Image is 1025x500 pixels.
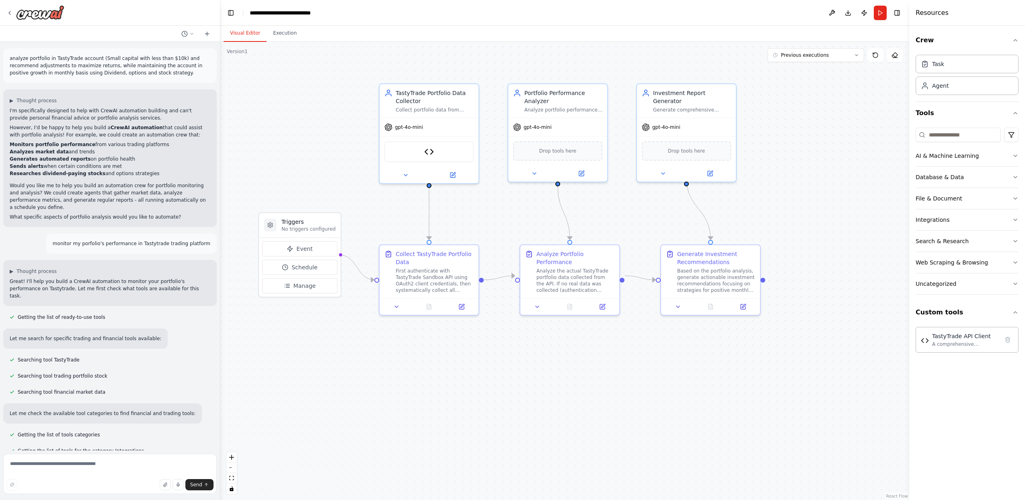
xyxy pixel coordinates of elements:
div: Generate Investment RecommendationsBased on the portfolio analysis, generate actionable investmen... [660,244,761,316]
div: Portfolio Performance AnalyzerAnalyze portfolio performance data to identify trends, calculate re... [507,83,608,182]
div: Tools [916,124,1019,301]
li: when certain conditions are met [10,163,210,170]
div: Version 1 [227,48,248,55]
p: analyze portfolio in TastyTrade account (Small capital with less than $10k) and recommend adjustm... [10,55,210,76]
button: Hide left sidebar [225,7,236,19]
div: Analyze Portfolio Performance [536,250,614,266]
strong: Researches dividend-paying stocks [10,171,105,176]
button: Custom tools [916,301,1019,324]
button: Open in side panel [687,169,733,178]
div: Based on the portfolio analysis, generate actionable investment recommendations focusing on strat... [677,268,755,293]
div: TastyTrade API Client [932,332,999,340]
div: Collect TastyTrade Portfolio Data [396,250,474,266]
div: AI & Machine Learning [916,152,979,160]
span: Schedule [292,263,317,271]
p: I'm specifically designed to help with CrewAI automation building and can't provide personal fina... [10,107,210,122]
span: Searching tool TastyTrade [18,357,80,363]
strong: Monitors portfolio performance [10,142,95,147]
button: Search & Research [916,231,1019,252]
div: TastyTrade Portfolio Data CollectorCollect portfolio data from TastyTrade Sandbox using OAuth2 AP... [379,83,479,184]
button: ▶Thought process [10,97,57,104]
button: Previous executions [768,48,864,62]
nav: breadcrumb [250,9,311,17]
button: Manage [262,278,337,293]
li: from various trading platforms [10,141,210,148]
p: monitor my porfolio's performance in Tastytrade trading platform [53,240,210,247]
div: Collect TastyTrade Portfolio DataFirst authenticate with TastyTrade Sandbox API using OAuth2 clie... [379,244,479,316]
div: Analyze Portfolio PerformanceAnalyze the actual TastyTrade portfolio data collected from the API.... [520,244,620,316]
div: First authenticate with TastyTrade Sandbox API using OAuth2 client credentials, then systematical... [396,268,474,293]
div: Crew [916,52,1019,101]
g: Edge from triggers to ffcf728d-f10e-4afd-a487-5963dda3963d [340,251,374,284]
p: Would you like me to help you build an automation crew for portfolio monitoring and analysis? We ... [10,182,210,211]
button: Send [185,479,214,490]
button: Tools [916,102,1019,124]
button: Open in side panel [588,302,616,312]
button: Integrations [916,209,1019,230]
button: Hide right sidebar [891,7,903,19]
button: Open in side panel [729,302,757,312]
span: Getting the list of tools for the category Integrations [18,448,144,454]
span: Getting the list of ready-to-use tools [18,314,105,320]
g: Edge from ffcf728d-f10e-4afd-a487-5963dda3963d to 51803f20-f6cd-4cb2-995c-5b0258ba2dc2 [484,272,515,284]
span: Manage [294,282,316,290]
button: No output available [412,302,446,312]
span: Searching tool financial market data [18,389,105,395]
p: Let me search for specific trading and financial tools available: [10,335,161,342]
span: Getting the list of tools categories [18,432,100,438]
span: Searching tool trading portfolio stock [18,373,107,379]
g: Edge from 51803f20-f6cd-4cb2-995c-5b0258ba2dc2 to c8f1ad92-0ab4-43d2-aee6-83a5bdd8d48b [625,272,656,284]
div: A comprehensive TastyTrade API integration tool for sandbox environment using OAuth2 authenticati... [932,341,999,347]
g: Edge from 4bff3f1f-f7ec-4736-91e8-19fe8793033c to ffcf728d-f10e-4afd-a487-5963dda3963d [425,188,433,240]
span: Drop tools here [539,147,577,155]
p: What specific aspects of portfolio analysis would you like to automate? [10,213,210,221]
span: ▶ [10,97,13,104]
button: Switch to previous chat [178,29,197,39]
button: Execution [267,25,303,42]
button: Schedule [262,260,337,275]
div: Generate comprehensive investment reports and recommendations based on portfolio analysis, focusi... [653,107,731,113]
p: Let me check the available tool categories to find financial and trading tools: [10,410,195,417]
button: zoom out [226,463,237,473]
button: zoom in [226,452,237,463]
button: Open in side panel [448,302,475,312]
div: Search & Research [916,237,969,245]
span: gpt-4o-mini [652,124,680,130]
button: Open in side panel [430,170,475,180]
span: gpt-4o-mini [395,124,423,130]
div: Integrations [916,216,949,224]
button: toggle interactivity [226,483,237,494]
button: ▶Thought process [10,268,57,275]
div: Generate Investment Recommendations [677,250,755,266]
button: No output available [694,302,728,312]
button: No output available [553,302,587,312]
div: Collect portfolio data from TastyTrade Sandbox using OAuth2 API integration, including account ba... [396,107,474,113]
span: Send [190,481,202,488]
div: Uncategorized [916,280,956,288]
button: Delete tool [1002,334,1013,345]
img: TastyTrade API Client [424,147,434,157]
div: React Flow controls [226,452,237,494]
button: Click to speak your automation idea [173,479,184,490]
span: Thought process [16,97,57,104]
button: Crew [916,29,1019,52]
button: File & Document [916,188,1019,209]
strong: CrewAI automation [111,125,163,130]
div: Analyze portfolio performance data to identify trends, calculate returns, assess risk metrics, an... [524,107,602,113]
span: gpt-4o-mini [524,124,552,130]
strong: Generates automated reports [10,156,90,162]
p: However, I'd be happy to help you build a that could assist with portfolio analysis! For example,... [10,124,210,138]
div: Task [932,60,944,68]
li: and options strategies [10,170,210,177]
span: Previous executions [781,52,829,58]
button: Upload files [160,479,171,490]
strong: Analyzes market data [10,149,69,155]
span: Drop tools here [668,147,705,155]
p: No triggers configured [281,226,336,232]
button: Open in side panel [559,169,604,178]
img: Logo [16,5,64,20]
button: Improve this prompt [6,479,18,490]
div: TriggersNo triggers configuredEventScheduleManage [258,212,341,298]
span: Event [296,245,312,253]
span: Thought process [16,268,57,275]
